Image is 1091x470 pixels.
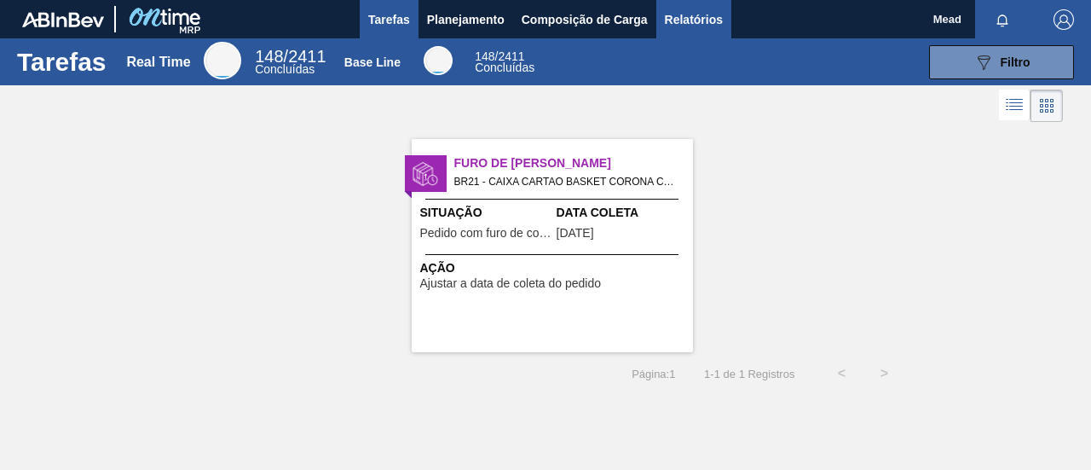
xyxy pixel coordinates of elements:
span: / 2411 [475,49,524,63]
span: 15/08/2025 [557,227,594,240]
span: BR21 - CAIXA CARTAO BASKET CORONA CERO 330ML Pedido - 1988270 [454,172,679,191]
button: Filtro [929,45,1074,79]
img: status [413,161,438,187]
span: Furo de Coleta [454,154,693,172]
span: 1 - 1 de 1 Registros [701,368,794,380]
span: Data Coleta [557,204,689,222]
span: Tarefas [368,9,410,30]
button: > [863,352,905,395]
img: TNhmsLtSVTkK8tSr43FrP2fwEKptu5GPRR3wAAAABJRU5ErkJggg== [22,12,104,27]
span: Ajustar a data de coleta do pedido [420,277,602,290]
span: Página : 1 [632,368,675,380]
span: Ação [420,259,689,277]
div: Base Line [475,51,534,73]
span: Relatórios [665,9,723,30]
span: 148 [255,47,283,66]
div: Real Time [255,49,326,75]
span: Situação [420,204,552,222]
span: / 2411 [255,47,326,66]
h1: Tarefas [17,52,107,72]
div: Visão em Cards [1030,90,1063,122]
div: Real Time [204,42,241,79]
span: Planejamento [427,9,505,30]
span: Composição de Carga [522,9,648,30]
span: Filtro [1001,55,1030,69]
div: Real Time [126,55,190,70]
div: Base Line [344,55,401,69]
span: Concluídas [255,62,315,76]
span: Concluídas [475,61,534,74]
span: 148 [475,49,494,63]
button: < [820,352,863,395]
span: Pedido com furo de coleta [420,227,552,240]
div: Base Line [424,46,453,75]
div: Visão em Lista [999,90,1030,122]
button: Notificações [975,8,1030,32]
img: Logout [1053,9,1074,30]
